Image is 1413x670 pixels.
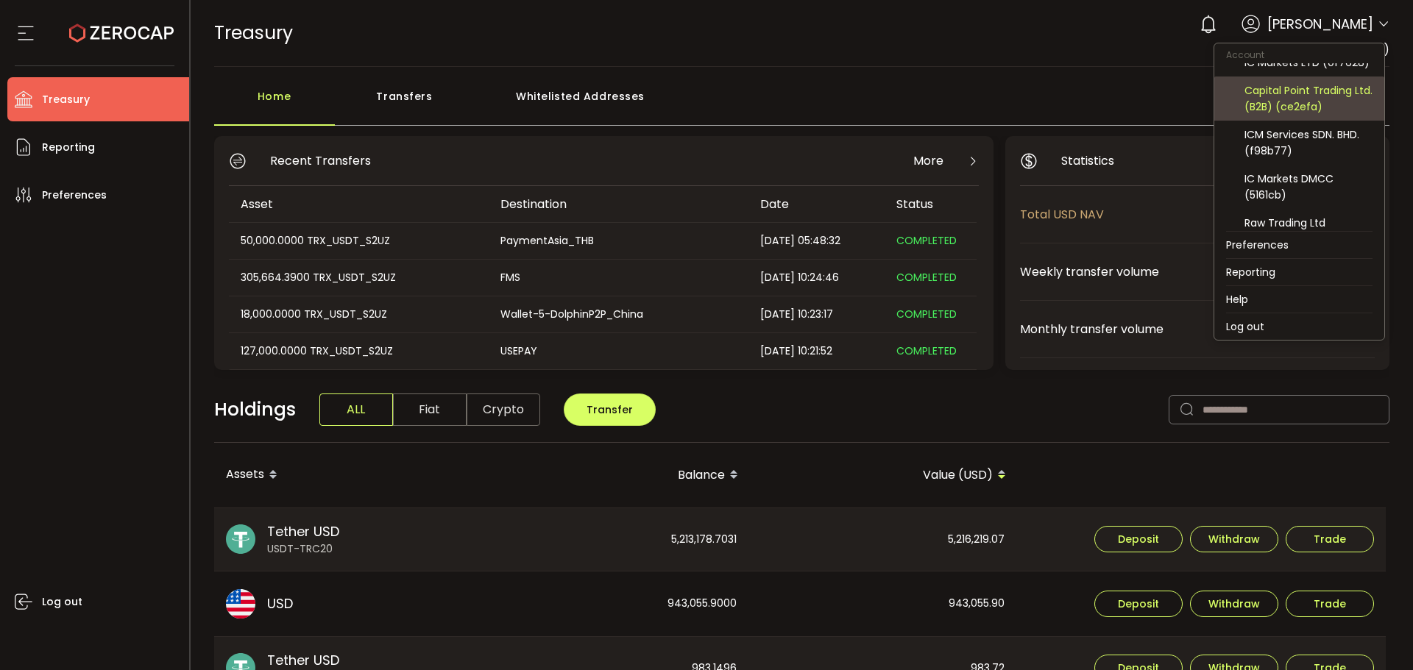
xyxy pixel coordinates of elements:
img: usdt_portfolio.svg [226,524,255,554]
div: 943,055.9000 [482,571,748,636]
span: Preferences [42,185,107,206]
span: Log out [42,591,82,613]
button: Trade [1286,591,1374,617]
span: USDT-TRC20 [267,541,339,557]
div: Raw Trading Ltd (Payments) (9fb657) [1244,215,1373,247]
span: Monthly transfer volume [1020,320,1292,338]
span: COMPLETED [896,307,957,321]
div: [DATE] 05:48:32 [748,232,885,249]
div: Transfers [335,82,475,126]
span: Treasury [42,89,90,110]
button: Deposit [1094,591,1183,617]
span: Statistics [1061,152,1114,170]
div: ICM Services SDN. BHD. (f98b77) [1244,126,1373,159]
button: Withdraw [1190,526,1278,552]
span: COMPLETED [896,343,957,358]
span: ALL [319,393,393,426]
div: USEPAY [489,343,747,360]
button: Transfer [564,393,656,426]
span: COMPLETED [896,233,957,248]
span: Trade [1314,534,1346,544]
span: Total USD NAV [1020,205,1306,224]
div: 5,216,219.07 [750,508,1016,571]
div: Wallet-5-DolphinP2P_China [489,306,747,323]
li: Reporting [1214,259,1384,285]
div: FMS [489,269,747,286]
span: USD [267,594,293,613]
div: Assets [214,463,482,488]
div: 943,055.90 [750,571,1016,636]
span: Fiat [393,393,467,426]
div: 18,000.0000 TRX_USDT_S2UZ [229,306,487,323]
div: PaymentAsia_THB [489,232,747,249]
div: Home [214,82,335,126]
button: Deposit [1094,526,1183,552]
li: Help [1214,286,1384,313]
li: Preferences [1214,232,1384,258]
div: IC Markets DMCC (5161cb) [1244,171,1373,203]
span: Treasury [214,20,293,46]
span: Raw Trading Ltd (af7c49) [1242,41,1389,58]
div: 127,000.0000 TRX_USDT_S2UZ [229,343,487,360]
button: Withdraw [1190,591,1278,617]
span: COMPLETED [896,270,957,285]
div: 5,213,178.7031 [482,508,748,571]
span: Withdraw [1208,599,1260,609]
div: 305,664.3900 TRX_USDT_S2UZ [229,269,487,286]
span: Trade [1314,599,1346,609]
div: [DATE] 10:21:52 [748,343,885,360]
span: Deposit [1118,599,1159,609]
img: usd_portfolio.svg [226,589,255,619]
span: [PERSON_NAME] [1267,14,1373,34]
span: Withdraw [1208,534,1260,544]
iframe: Chat Widget [1339,599,1413,670]
span: Tether USD [267,650,339,670]
div: Whitelisted Addresses [475,82,687,126]
span: Account [1214,49,1276,61]
span: Crypto [467,393,540,426]
span: Reporting [42,137,95,158]
button: Trade [1286,526,1374,552]
li: Log out [1214,313,1384,340]
span: More [913,152,943,170]
span: Transfer [587,402,633,417]
div: [DATE] 10:23:17 [748,306,885,323]
span: Deposit [1118,534,1159,544]
div: Date [748,196,885,213]
div: Status [885,196,977,213]
div: 50,000.0000 TRX_USDT_S2UZ [229,232,487,249]
div: Asset [229,196,489,213]
span: Tether USD [267,521,339,541]
div: Destination [489,196,748,213]
div: Capital Point Trading Ltd. (B2B) (ce2efa) [1244,82,1373,115]
div: Value (USD) [750,463,1018,488]
span: Recent Transfers [270,152,371,170]
div: [DATE] 10:24:46 [748,269,885,286]
span: Holdings [214,396,296,424]
span: Weekly transfer volume [1020,263,1295,281]
div: Balance [482,463,750,488]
